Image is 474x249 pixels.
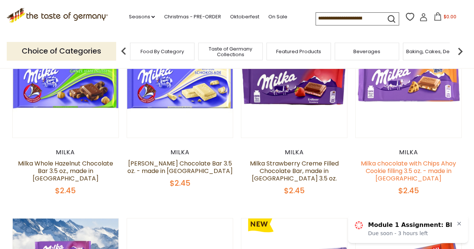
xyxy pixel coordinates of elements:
a: On Sale [268,13,287,21]
a: Featured Products [276,49,321,54]
div: Milka [12,149,119,156]
p: Choice of Categories [7,42,116,60]
a: Seasons [129,13,155,21]
a: [PERSON_NAME] Chocolate Bar 3.5 oz. - made in [GEOGRAPHIC_DATA] [127,159,232,175]
a: Oktoberfest [230,13,259,21]
a: Food By Category [141,49,184,54]
a: Milka Whole Hazelnut Chocolate Bar 3.5 oz., made in [GEOGRAPHIC_DATA] [18,159,113,183]
a: Beverages [353,49,380,54]
div: Milka [355,149,462,156]
span: $2.45 [284,185,305,196]
img: next arrow [453,44,468,59]
a: Milka Strawberry Creme Filled Chocolate Bar, made in [GEOGRAPHIC_DATA] 3.5 oz. [250,159,339,183]
div: Milka [127,149,233,156]
div: Milka [241,149,348,156]
span: $2.45 [55,185,76,196]
button: $0.00 [429,12,461,24]
img: Milka [13,31,119,137]
img: Milka [127,31,233,137]
span: $2.45 [398,185,419,196]
a: Milka chocolate with Chips Ahoy Cookie filling 3.5 oz. - made in [GEOGRAPHIC_DATA] [361,159,456,183]
a: Taste of Germany Collections [200,46,260,57]
img: previous arrow [116,44,131,59]
img: Milka [241,31,347,137]
span: $2.45 [169,178,190,188]
img: Milka [356,31,462,137]
a: Christmas - PRE-ORDER [164,13,221,21]
a: Baking, Cakes, Desserts [406,49,464,54]
span: $0.00 [443,13,456,20]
